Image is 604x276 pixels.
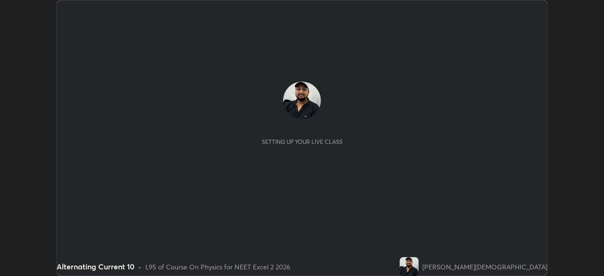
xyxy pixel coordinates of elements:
[57,261,134,272] div: Alternating Current 10
[422,262,547,272] div: [PERSON_NAME][DEMOGRAPHIC_DATA]
[400,257,419,276] img: 1899b2883f274fe6831501f89e15059c.jpg
[138,262,142,272] div: •
[262,138,343,145] div: Setting up your live class
[145,262,290,272] div: L95 of Course On Physics for NEET Excel 2 2026
[283,82,321,119] img: 1899b2883f274fe6831501f89e15059c.jpg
